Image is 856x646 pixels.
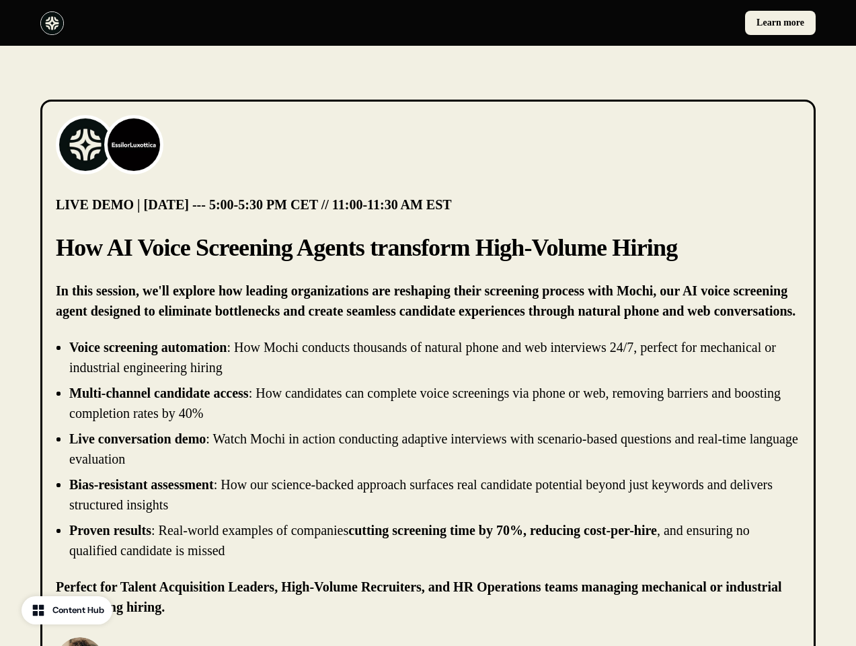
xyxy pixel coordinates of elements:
strong: Perfect for Talent Acquisition Leaders, High-Volume Recruiters, and HR Operations teams managing ... [56,579,782,614]
strong: cutting screening time by 70%, reducing cost-per-hire [348,523,657,538]
strong: Voice screening automation [69,340,227,355]
p: : Real-world examples of companies , and ensuring no qualified candidate is missed [69,523,750,558]
strong: Proven results [69,523,151,538]
div: Content Hub [52,604,104,617]
strong: Bias-resistant assessment [69,477,214,492]
p: : How candidates can complete voice screenings via phone or web, removing barriers and boosting c... [69,386,781,421]
strong: In this session, we'll explore how leading organizations are reshaping their screening process wi... [56,283,795,318]
p: : Watch Mochi in action conducting adaptive interviews with scenario-based questions and real-tim... [69,431,798,466]
strong: LIVE DEMO | [DATE] --- 5:00-5:30 PM CET // 11:00-11:30 AM EST [56,197,452,212]
a: Learn more [745,11,816,35]
strong: Live conversation demo [69,431,206,446]
p: : How our science-backed approach surfaces real candidate potential beyond just keywords and deli... [69,477,773,512]
p: : How Mochi conducts thousands of natural phone and web interviews 24/7, perfect for mechanical o... [69,340,776,375]
strong: Multi-channel candidate access [69,386,249,400]
button: Content Hub [22,596,112,624]
p: How AI Voice Screening Agents transform High-Volume Hiring [56,231,800,264]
